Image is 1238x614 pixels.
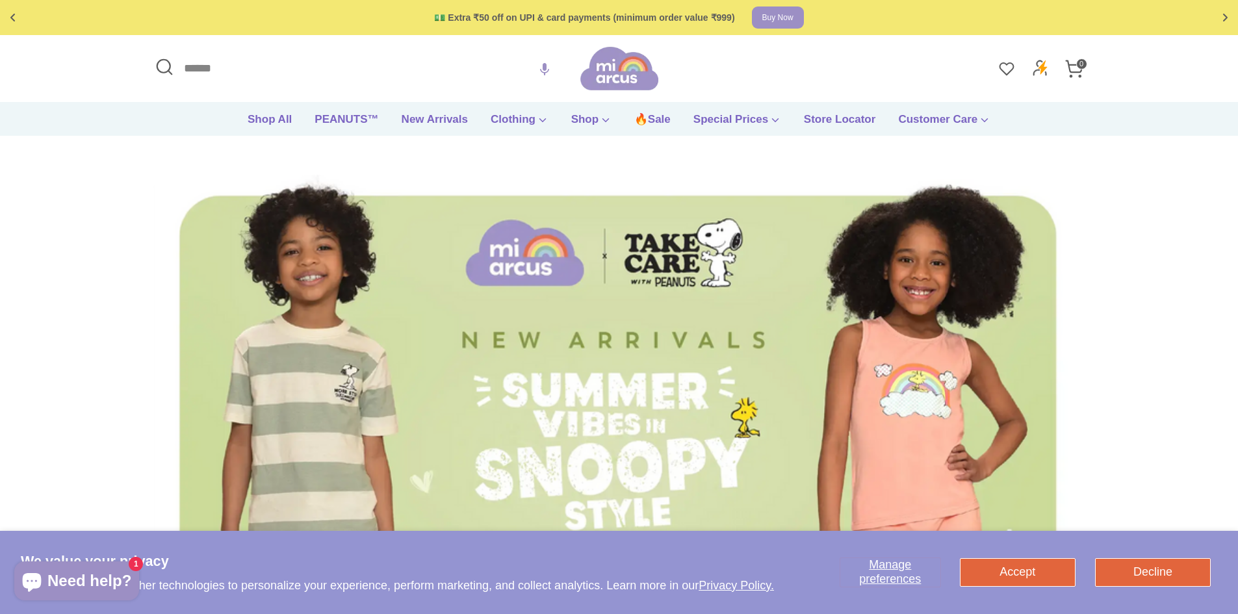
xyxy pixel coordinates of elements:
div: 💵 Extra ₹50 off on UPI & card payments (minimum order value ₹999) [434,12,734,23]
a: PEANUTS™ [305,111,388,136]
div: Activate voice search [528,54,561,83]
a: Customer Care [888,111,1000,136]
span: 0 [1076,58,1087,70]
a: 🔥Sale [625,111,680,136]
button: Manage preferences [840,558,940,587]
a: Special Prices [684,111,791,136]
a: Privacy Policy. [699,579,774,592]
span: Manage preferences [859,558,921,585]
a: Buy Now [752,6,804,29]
a: 0 [1061,56,1087,82]
a: Shop [561,111,621,136]
inbox-online-store-chat: Shopify online store chat [10,561,143,604]
button: Accept [960,558,1076,587]
a: New Arrivals [392,111,478,136]
a: Clothing [481,111,558,136]
p: We use cookies and other technologies to personalize your experience, perform marketing, and coll... [21,578,774,593]
a: Store Locator [794,111,886,136]
button: Decline [1095,558,1211,587]
h2: We value your privacy [21,552,774,571]
a: Shop All [238,111,302,136]
img: miarcus-logo [580,45,658,92]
